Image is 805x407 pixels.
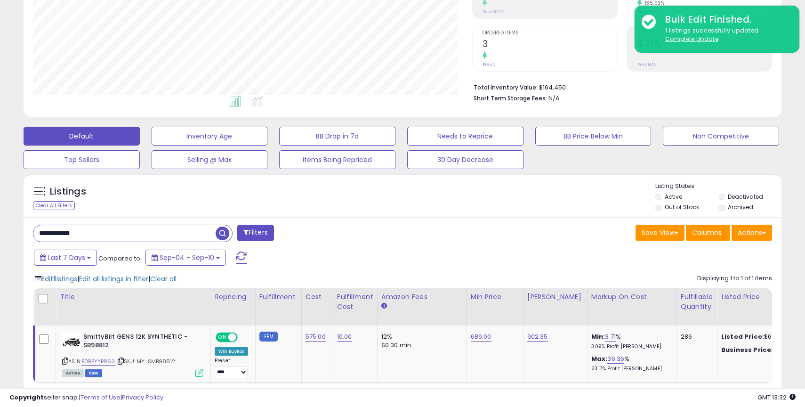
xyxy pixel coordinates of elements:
[34,250,97,266] button: Last 7 Days
[407,127,523,146] button: Needs to Reprice
[721,346,799,354] div: $689
[85,369,102,377] span: FBM
[237,225,274,241] button: Filters
[721,292,803,302] div: Listed Price
[665,193,682,201] label: Active
[337,292,373,312] div: Fulfillment Cost
[306,332,326,342] a: 575.00
[591,332,605,341] b: Min:
[655,182,781,191] p: Listing States:
[665,35,718,43] u: Complete Update
[62,333,203,376] div: ASIN:
[236,333,251,341] span: OFF
[83,333,198,352] b: SmittyBilt GEN3 12K SYNTHETIC - SB98812
[527,292,583,302] div: [PERSON_NAME]
[381,302,387,310] small: Amazon Fees.
[474,94,547,102] b: Short Term Storage Fees:
[145,250,226,266] button: Sep-04 - Sep-10
[721,332,764,341] b: Listed Price:
[681,333,710,341] div: 286
[217,333,228,341] span: ON
[407,150,523,169] button: 30 Day Decrease
[122,393,163,402] a: Privacy Policy
[279,127,395,146] button: BB Drop in 7d
[152,150,268,169] button: Selling @ Max
[81,358,115,366] a: B0BPYYRR63
[587,288,676,326] th: The percentage added to the cost of goods (COGS) that forms the calculator for Min & Max prices.
[116,358,175,365] span: | SKU: MY-SMB98812
[474,81,765,92] li: $164,450
[152,127,268,146] button: Inventory Age
[215,358,248,379] div: Preset:
[41,274,77,284] span: Edit 1 listings
[483,31,617,36] span: Ordered Items
[62,333,81,351] img: 31RUjdwuhfL._SL40_.jpg
[658,26,792,44] div: 1 listings successfully updated.
[381,341,459,350] div: $0.30 min
[279,150,395,169] button: Items Being Repriced
[591,366,669,372] p: 23.17% Profit [PERSON_NAME]
[607,354,624,364] a: 36.36
[697,274,772,283] div: Displaying 1 to 1 of 1 items
[483,39,617,51] h2: 3
[658,13,792,26] div: Bulk Edit Finished.
[732,225,772,241] button: Actions
[215,292,251,302] div: Repricing
[24,150,140,169] button: Top Sellers
[259,292,298,302] div: Fulfillment
[160,253,214,262] span: Sep-04 - Sep-10
[483,62,496,67] small: Prev: 0
[150,274,177,284] span: Clear all
[721,333,799,341] div: $689.00
[591,333,669,350] div: %
[79,274,148,284] span: Edit all listings in filter
[215,347,248,356] div: Win BuyBox
[681,292,713,312] div: Fulfillable Quantity
[337,332,352,342] a: 10.00
[757,393,796,402] span: 2025-09-18 13:32 GMT
[548,94,560,103] span: N/A
[591,343,669,350] p: 3.09% Profit [PERSON_NAME]
[9,393,163,402] div: seller snap | |
[48,253,85,262] span: Last 7 Days
[306,292,329,302] div: Cost
[35,274,177,284] div: | |
[637,62,656,67] small: Prev: N/A
[636,225,684,241] button: Save View
[24,127,140,146] button: Default
[591,354,608,363] b: Max:
[50,185,86,198] h5: Listings
[721,345,773,354] b: Business Price:
[474,83,538,91] b: Total Inventory Value:
[259,332,278,342] small: FBM
[98,254,142,263] span: Compared to:
[665,203,699,211] label: Out of Stock
[483,9,505,15] small: Prev: $0.00
[381,292,463,302] div: Amazon Fees
[471,332,491,342] a: 689.00
[728,203,753,211] label: Archived
[535,127,652,146] button: BB Price Below Min
[728,193,763,201] label: Deactivated
[9,393,44,402] strong: Copyright
[686,225,730,241] button: Columns
[591,355,669,372] div: %
[527,332,548,342] a: 902.35
[381,333,459,341] div: 12%
[692,228,722,237] span: Columns
[605,332,616,342] a: 3.71
[591,292,673,302] div: Markup on Cost
[60,292,207,302] div: Title
[80,393,121,402] a: Terms of Use
[62,369,84,377] span: All listings currently available for purchase on Amazon
[33,201,75,210] div: Clear All Filters
[663,127,779,146] button: Non Competitive
[471,292,519,302] div: Min Price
